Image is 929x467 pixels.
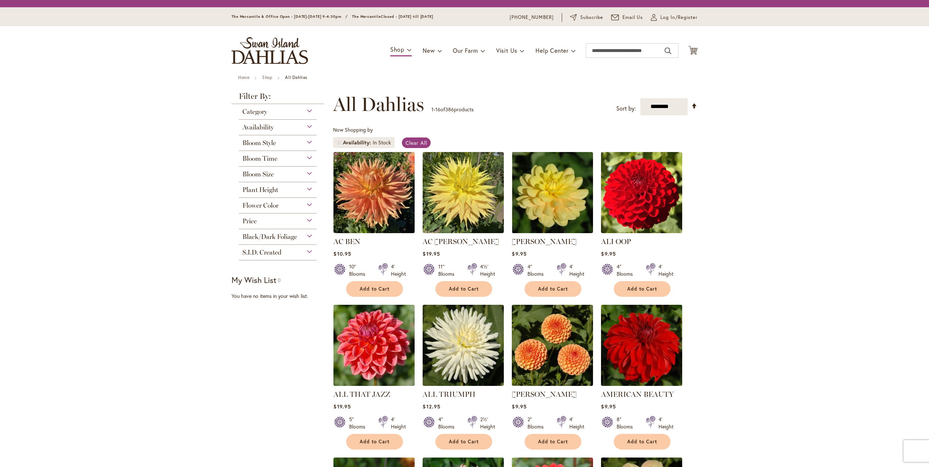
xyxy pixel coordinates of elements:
img: ALL TRIUMPH [423,305,504,386]
span: Visit Us [496,47,517,54]
span: $10.95 [333,250,351,257]
span: Shop [390,45,404,53]
div: 4' Height [391,416,406,430]
span: Add to Cart [627,286,657,292]
span: Bloom Time [242,155,277,163]
a: [PHONE_NUMBER] [510,14,554,21]
img: AHOY MATEY [512,152,593,233]
div: 2" Blooms [527,416,548,430]
span: The Mercantile & Office Open - [DATE]-[DATE] 9-4:30pm / The Mercantile [232,14,381,19]
span: Add to Cart [627,439,657,445]
a: ALI OOP [601,228,682,235]
div: 4' Height [569,416,584,430]
a: ALL THAT JAZZ [333,380,415,387]
div: 4½' Height [480,263,495,278]
span: Add to Cart [449,439,479,445]
a: ALL TRIUMPH [423,390,475,399]
span: Email Us [622,14,643,21]
span: $9.95 [512,250,526,257]
div: 5" Blooms [349,416,369,430]
a: AHOY MATEY [512,228,593,235]
span: Category [242,108,267,116]
a: AC Jeri [423,228,504,235]
span: Black/Dark Foliage [242,233,297,241]
span: Subscribe [580,14,603,21]
a: AMERICAN BEAUTY [601,390,674,399]
a: AC [PERSON_NAME] [423,237,499,246]
span: Availability [343,139,373,146]
a: AC BEN [333,237,360,246]
span: $9.95 [512,403,526,410]
a: AC BEN [333,228,415,235]
a: ALL THAT JAZZ [333,390,390,399]
span: Add to Cart [360,439,390,445]
span: Add to Cart [360,286,390,292]
div: 4' Height [659,416,673,430]
strong: Filter By: [232,92,324,104]
div: 4' Height [391,263,406,278]
span: Availability [242,123,274,131]
a: Home [238,75,249,80]
button: Add to Cart [525,434,581,450]
span: Flower Color [242,201,278,209]
img: AC Jeri [423,152,504,233]
div: 2½' Height [480,416,495,430]
div: 4' Height [659,263,673,278]
a: ALI OOP [601,237,631,246]
button: Add to Cart [525,281,581,297]
span: Log In/Register [660,14,697,21]
a: Email Us [611,14,643,21]
button: Add to Cart [614,434,671,450]
div: You have no items in your wish list. [232,292,329,300]
span: Price [242,217,257,225]
div: 8" Blooms [617,416,637,430]
img: AMERICAN BEAUTY [601,305,682,386]
div: 10" Blooms [349,263,369,278]
span: 386 [445,106,454,113]
button: Add to Cart [435,434,492,450]
img: ALI OOP [601,152,682,233]
span: $9.95 [601,250,616,257]
a: Log In/Register [651,14,697,21]
img: AC BEN [333,152,415,233]
span: $19.95 [423,250,440,257]
span: Add to Cart [538,439,568,445]
span: Plant Height [242,186,278,194]
span: Add to Cart [538,286,568,292]
label: Sort by: [616,102,636,115]
span: Add to Cart [449,286,479,292]
a: Shop [262,75,272,80]
div: In Stock [373,139,391,146]
button: Add to Cart [346,434,403,450]
div: 4" Blooms [527,263,548,278]
a: AMBER QUEEN [512,380,593,387]
span: Our Farm [453,47,478,54]
div: 11" Blooms [438,263,459,278]
span: Closed - [DATE] till [DATE] [381,14,433,19]
span: New [423,47,435,54]
span: $12.95 [423,403,440,410]
strong: All Dahlias [285,75,307,80]
img: AMBER QUEEN [512,305,593,386]
span: $9.95 [601,403,616,410]
a: [PERSON_NAME] [512,237,577,246]
span: 16 [435,106,440,113]
button: Add to Cart [435,281,492,297]
span: Bloom Style [242,139,276,147]
p: - of products [431,104,474,115]
a: Subscribe [570,14,603,21]
button: Search [665,45,671,57]
span: All Dahlias [333,93,424,115]
div: 4' Height [569,263,584,278]
span: Now Shopping by [333,126,373,133]
a: ALL TRIUMPH [423,380,504,387]
a: AMERICAN BEAUTY [601,380,682,387]
span: Help Center [535,47,569,54]
strong: My Wish List [232,275,276,285]
span: Clear All [406,139,427,146]
span: Bloom Size [242,170,274,178]
a: [PERSON_NAME] [512,390,577,399]
img: ALL THAT JAZZ [333,305,415,386]
div: 4" Blooms [617,263,637,278]
button: Add to Cart [614,281,671,297]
